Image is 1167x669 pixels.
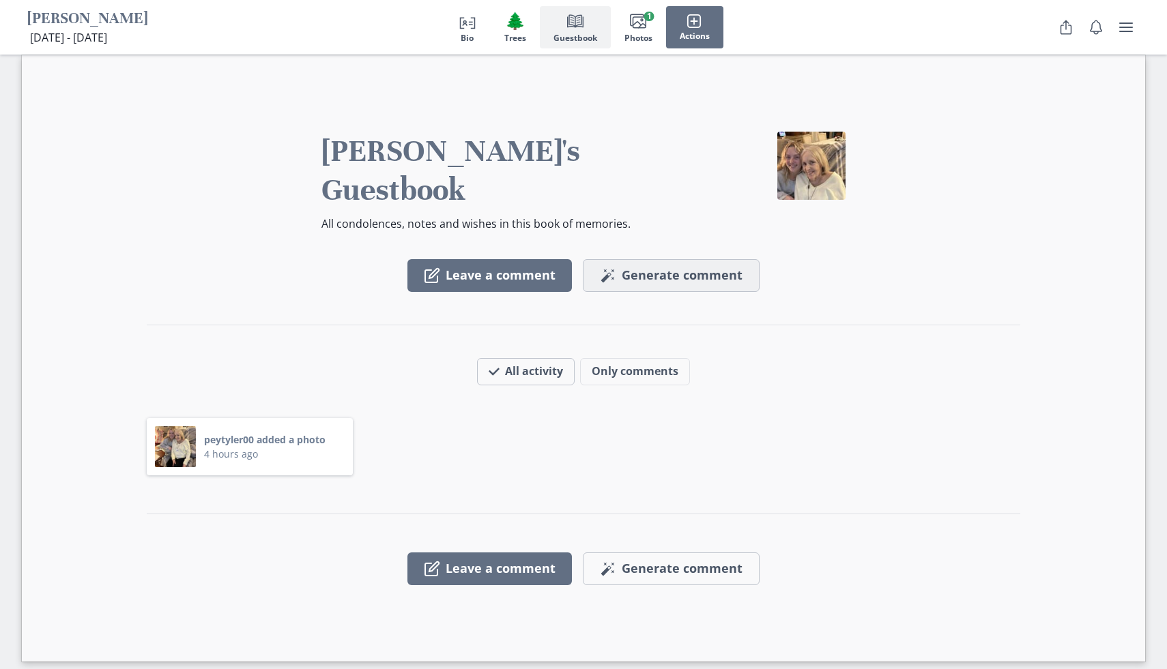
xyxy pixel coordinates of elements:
[666,6,723,48] button: Actions
[321,215,667,232] p: All condolences, notes and wishes in this book of memories.
[622,268,743,283] span: Generate comment
[321,132,667,210] h2: [PERSON_NAME]'s Guestbook
[580,358,690,385] button: Only comments
[540,6,611,48] button: Guestbook
[1112,14,1140,41] button: user menu
[583,259,760,292] button: Generate comment
[204,432,326,447] button: peytyler00 added a photo
[504,33,526,43] span: Trees
[1082,14,1110,41] button: Notifications
[407,259,572,292] button: Leave a comment
[583,552,760,585] button: Generate comment
[622,561,743,576] span: Generate comment
[30,30,107,45] span: [DATE] - [DATE]
[777,132,846,200] img: Anne
[27,9,148,30] h1: [PERSON_NAME]
[611,6,666,48] button: Photos
[1052,14,1080,41] button: Share Obituary
[624,33,652,43] span: Photos
[444,6,491,48] button: Bio
[477,358,575,385] button: All activity
[505,11,525,31] span: Tree
[491,6,540,48] button: Trees
[407,552,572,585] button: Leave a comment
[553,33,597,43] span: Guestbook
[680,31,710,41] span: Actions
[644,12,654,21] span: 1
[461,33,474,43] span: Bio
